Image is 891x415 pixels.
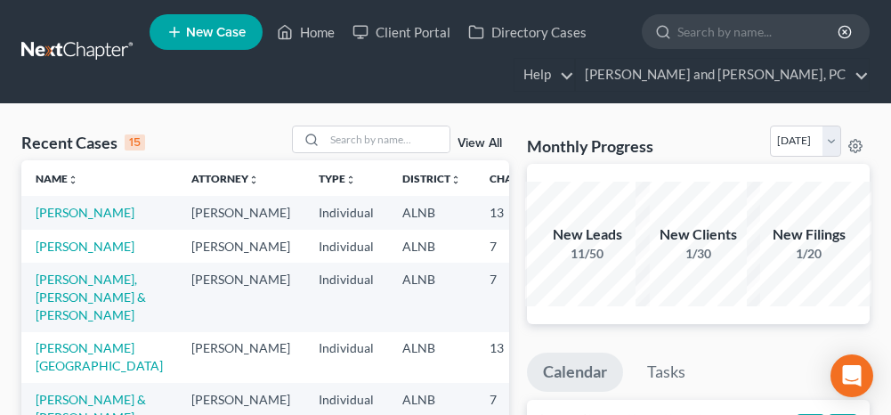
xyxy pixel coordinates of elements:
div: 1/20 [747,245,871,263]
div: New Clients [636,224,760,245]
a: View All [458,137,502,150]
td: 13 [475,332,564,383]
a: Districtunfold_more [402,172,461,185]
a: Client Portal [344,16,459,48]
i: unfold_more [248,175,259,185]
div: Open Intercom Messenger [830,354,873,397]
div: 1/30 [636,245,760,263]
a: [PERSON_NAME], [PERSON_NAME] & [PERSON_NAME] [36,272,146,322]
a: Calendar [527,353,623,392]
a: Directory Cases [459,16,595,48]
a: Typeunfold_more [319,172,356,185]
td: Individual [304,263,388,331]
input: Search by name... [325,126,450,152]
a: Home [268,16,344,48]
a: [PERSON_NAME][GEOGRAPHIC_DATA] [36,340,163,373]
a: [PERSON_NAME] [36,205,134,220]
a: [PERSON_NAME] [36,239,134,254]
a: Chapterunfold_more [490,172,550,185]
span: New Case [186,26,246,39]
td: ALNB [388,196,475,229]
div: 15 [125,134,145,151]
a: Help [514,59,574,91]
div: 11/50 [525,245,650,263]
td: Individual [304,332,388,383]
td: [PERSON_NAME] [177,230,304,263]
h3: Monthly Progress [527,135,653,157]
td: ALNB [388,230,475,263]
div: New Leads [525,224,650,245]
div: New Filings [747,224,871,245]
td: 13 [475,196,564,229]
td: [PERSON_NAME] [177,332,304,383]
td: ALNB [388,263,475,331]
td: 7 [475,263,564,331]
i: unfold_more [450,175,461,185]
a: Nameunfold_more [36,172,78,185]
td: [PERSON_NAME] [177,196,304,229]
td: Individual [304,196,388,229]
div: Recent Cases [21,132,145,153]
a: [PERSON_NAME] and [PERSON_NAME], PC [576,59,869,91]
i: unfold_more [68,175,78,185]
input: Search by name... [677,15,840,48]
a: Tasks [631,353,701,392]
td: [PERSON_NAME] [177,263,304,331]
i: unfold_more [345,175,356,185]
a: Attorneyunfold_more [191,172,259,185]
td: 7 [475,230,564,263]
td: Individual [304,230,388,263]
td: ALNB [388,332,475,383]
